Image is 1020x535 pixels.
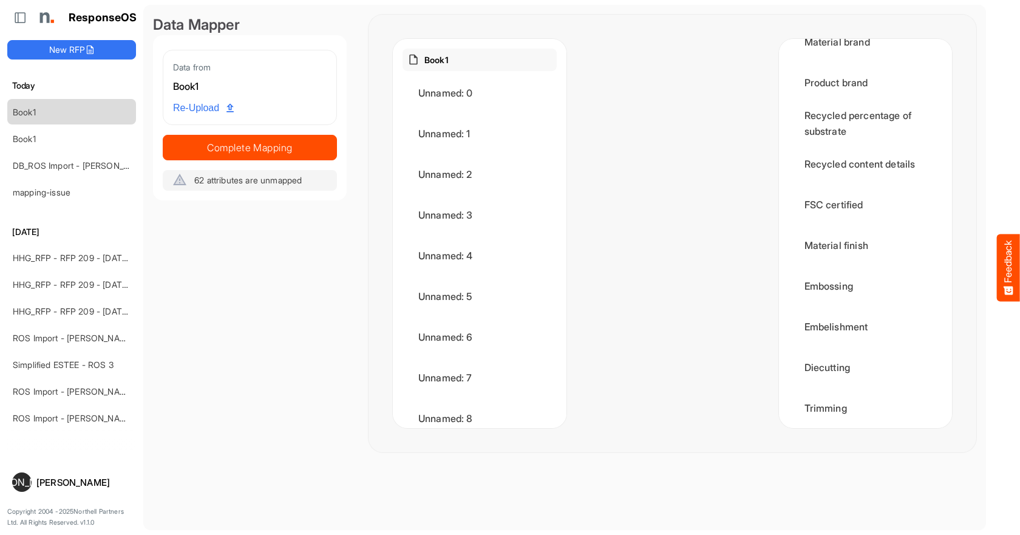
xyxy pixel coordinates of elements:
a: Book1 [13,134,36,144]
a: ROS Import - [PERSON_NAME] - Final (short) [13,413,189,423]
a: Simplified ESTEE - ROS 3 [13,360,114,370]
div: Recycled percentage of substrate [789,104,943,142]
div: Data Mapper [153,15,347,35]
div: Recycled content details [789,145,943,183]
div: Material finish [789,227,943,264]
a: Re-Upload [168,97,239,120]
div: Unnamed: 1 [403,115,557,152]
a: ROS Import - [PERSON_NAME] - ROS 4 [13,333,169,343]
a: DB_ROS Import - [PERSON_NAME] - ROS 4 [13,160,185,171]
a: mapping-issue [13,187,70,197]
div: Unnamed: 0 [403,74,557,112]
p: Book1 [424,53,448,66]
div: Book1 [173,79,327,95]
span: Complete Mapping [163,139,336,156]
button: Complete Mapping [163,135,337,160]
div: [PERSON_NAME] [36,478,131,487]
div: Unnamed: 4 [403,237,557,274]
span: 62 attributes are unmapped [194,175,302,185]
div: Unnamed: 8 [403,400,557,437]
div: Unnamed: 6 [403,318,557,356]
div: Unnamed: 7 [403,359,557,397]
h6: This Week [7,451,136,465]
h6: Today [7,79,136,92]
p: Copyright 2004 - 2025 Northell Partners Ltd. All Rights Reserved. v 1.1.0 [7,506,136,528]
button: Feedback [997,234,1020,301]
div: Unnamed: 5 [403,278,557,315]
a: HHG_RFP - RFP 209 - [DATE] - ROS TEST 3 (LITE) [13,253,212,263]
a: HHG_RFP - RFP 209 - [DATE] - ROS TEST 3 (LITE) [13,279,212,290]
div: Embelishment [789,308,943,346]
div: Diecutting [789,349,943,386]
div: Unnamed: 2 [403,155,557,193]
div: Material brand [789,23,943,61]
button: New RFP [7,40,136,60]
div: Unnamed: 3 [403,196,557,234]
div: Data from [173,60,327,74]
a: Book1 [13,107,36,117]
img: Northell [33,5,58,30]
h6: [DATE] [7,225,136,239]
div: Embossing [789,267,943,305]
h1: ResponseOS [69,12,137,24]
a: ROS Import - [PERSON_NAME] - Final (short) [13,386,189,397]
div: FSC certified [789,186,943,223]
div: Trimming [789,389,943,427]
span: Re-Upload [173,100,234,116]
div: Product brand [789,64,943,101]
a: HHG_RFP - RFP 209 - [DATE] - ROS TEST 3 (LITE) [13,306,212,316]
